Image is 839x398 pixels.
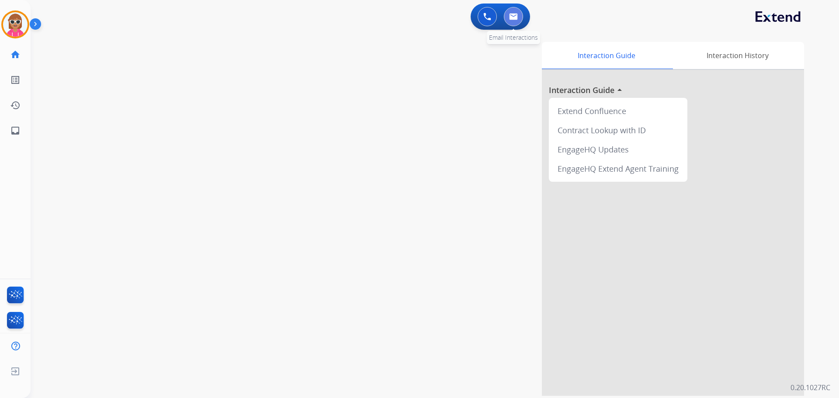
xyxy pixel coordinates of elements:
[10,75,21,85] mat-icon: list_alt
[489,33,538,42] span: Email Interactions
[790,382,830,393] p: 0.20.1027RC
[552,101,684,121] div: Extend Confluence
[552,159,684,178] div: EngageHQ Extend Agent Training
[542,42,671,69] div: Interaction Guide
[10,49,21,60] mat-icon: home
[3,12,28,37] img: avatar
[552,140,684,159] div: EngageHQ Updates
[10,125,21,136] mat-icon: inbox
[671,42,804,69] div: Interaction History
[552,121,684,140] div: Contract Lookup with ID
[10,100,21,111] mat-icon: history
